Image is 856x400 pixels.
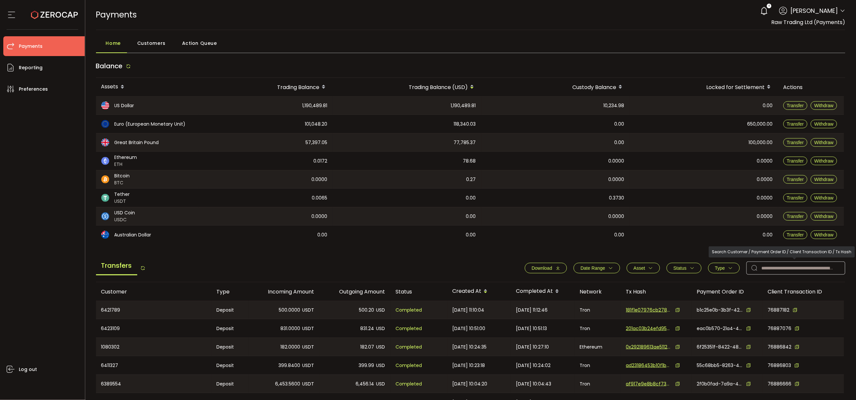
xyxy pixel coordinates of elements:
img: btc_portfolio.svg [101,175,109,183]
button: Withdraw [811,194,837,202]
button: Date Range [574,263,620,273]
span: Withdraw [814,103,834,108]
button: Withdraw [811,175,837,184]
span: Payments [19,42,43,51]
div: Created At [447,286,511,297]
button: Withdraw [811,120,837,128]
div: Deposit [211,301,249,319]
span: Action Queue [182,37,217,50]
span: 4 [768,4,770,8]
span: 2f0b0fad-7a9a-4b3d-9826-7faf2937552c [697,381,743,387]
span: Completed [396,325,422,332]
div: Outgoing Amount [320,288,391,295]
div: Actions [778,83,844,91]
div: Search Customer / Payment Order ID / Client Transaction ID / Tx Hash [709,246,855,258]
button: Download [525,263,567,273]
img: usdt_portfolio.svg [101,194,109,202]
span: Transfer [787,195,804,200]
span: 55c68bb5-8263-49b2-827d-62ccd15a4efb [697,362,743,369]
span: [DATE] 11:12:46 [516,306,548,314]
span: 0.0172 [314,157,328,165]
span: eac0b570-21a4-4487-a528-72c77b1e4b81 [697,325,743,332]
div: Payment Order ID [692,288,763,295]
div: Chat Widget [823,368,856,400]
span: Completed [396,343,422,351]
span: Ethereum [114,154,137,161]
span: [DATE] 10:51:00 [453,325,486,332]
button: Status [667,263,702,273]
div: Completed At [511,286,575,297]
span: Completed [396,380,422,388]
span: Transfer [787,158,804,164]
span: BTC [114,179,130,186]
img: usd_portfolio.svg [101,102,109,109]
div: Deposit [211,338,249,356]
span: Raw Trading Ltd (Payments) [772,18,845,26]
span: 1,190,489.81 [451,102,476,109]
span: 0.0000 [757,194,773,202]
span: Transfer [787,121,804,127]
button: Withdraw [811,157,837,165]
button: Transfer [783,231,808,239]
span: Completed [396,362,422,369]
button: Withdraw [811,101,837,110]
span: [DATE] 10:04:20 [453,380,488,388]
div: Status [391,288,447,295]
span: 76886666 [768,381,792,387]
span: 182.07 [361,343,374,351]
img: eth_portfolio.svg [101,157,109,165]
span: b1c25e0b-3b3f-422b-8b51-fef1e0fe3bb0 [697,307,743,314]
img: eur_portfolio.svg [101,120,109,128]
button: Transfer [783,157,808,165]
span: [DATE] 10:04:43 [516,380,552,388]
span: 0.00 [318,231,328,239]
div: Tron [575,301,621,319]
div: Custody Balance [481,81,630,93]
span: Reporting [19,63,43,73]
span: 10,234.98 [604,102,624,109]
span: 182.0000 [281,343,301,351]
span: 831.24 [361,325,374,332]
span: Date Range [581,265,605,271]
div: 6411327 [96,356,211,375]
span: 0.0000 [757,157,773,165]
div: Trading Balance (USD) [333,81,481,93]
span: 101,048.20 [305,120,328,128]
span: 0.3730 [609,194,624,202]
span: 77,785.37 [454,139,476,146]
span: 1,190,489.81 [302,102,328,109]
span: USDT [302,343,314,351]
span: Transfer [787,177,804,182]
button: Transfer [783,101,808,110]
span: 78.68 [463,157,476,165]
div: Tron [575,375,621,393]
img: usdc_portfolio.svg [101,212,109,220]
span: 0x292189613ae5112a109198fbd73191aedffe4c7456b8817ce3f6a0355b9c675c [626,344,672,351]
span: 100,000.00 [749,139,773,146]
span: 201ac03b24efd9501b4735ffc52b4a988199ed85d14ca85a73c0f9bc6d8f615c [626,325,672,332]
span: USD [376,380,385,388]
img: gbp_portfolio.svg [101,138,109,146]
div: Deposit [211,375,249,393]
button: Transfer [783,194,808,202]
span: Transfer [787,103,804,108]
span: Withdraw [814,121,834,127]
span: Great Britain Pound [114,139,159,146]
span: [DATE] 10:24:02 [516,362,551,369]
span: Transfer [787,232,804,237]
span: Status [674,265,687,271]
div: 6389554 [96,375,211,393]
span: USDT [302,362,314,369]
span: 399.8400 [279,362,301,369]
span: [DATE] 10:27:10 [516,343,549,351]
span: Download [532,265,552,271]
span: Withdraw [814,177,834,182]
span: af917e9e8b8cf7364887f48a3a3365212e539479611caaa18502ea4087d78d7c [626,381,672,387]
img: aud_portfolio.svg [101,231,109,239]
div: Customer [96,288,211,295]
span: 0.27 [466,176,476,183]
span: Preferences [19,84,48,94]
button: Transfer [783,138,808,147]
span: [DATE] 11:10:04 [453,306,485,314]
div: Assets [96,81,198,93]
